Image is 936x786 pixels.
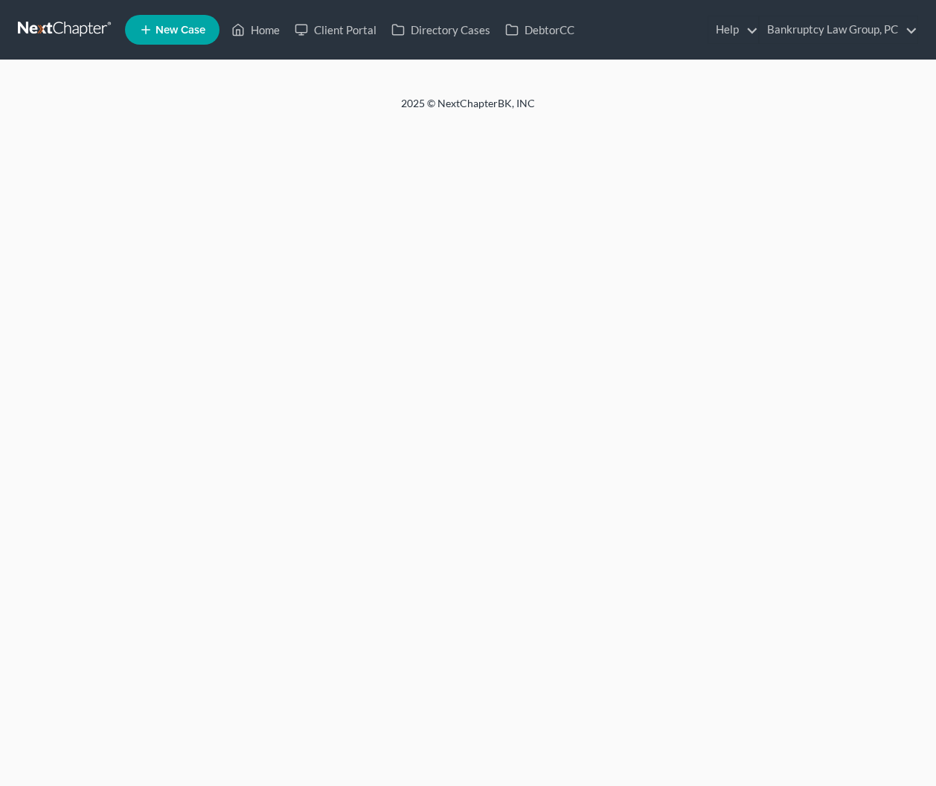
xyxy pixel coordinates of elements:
a: Home [224,16,287,43]
a: Client Portal [287,16,384,43]
div: 2025 © NextChapterBK, INC [44,96,892,123]
a: Directory Cases [384,16,498,43]
new-legal-case-button: New Case [125,15,219,45]
a: DebtorCC [498,16,582,43]
a: Help [708,16,758,43]
a: Bankruptcy Law Group, PC [760,16,917,43]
